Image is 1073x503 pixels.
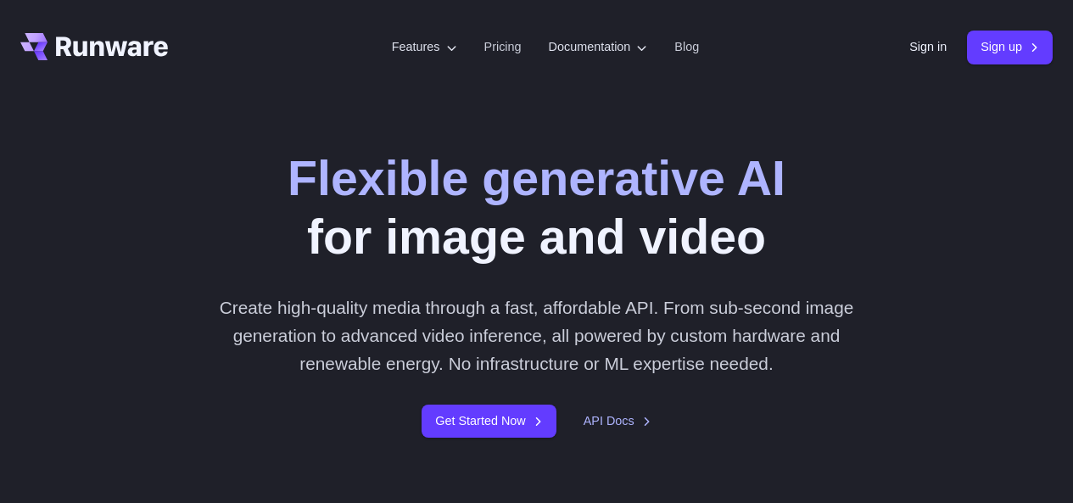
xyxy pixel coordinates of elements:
[288,151,785,205] strong: Flexible generative AI
[422,405,556,438] a: Get Started Now
[549,37,648,57] label: Documentation
[967,31,1053,64] a: Sign up
[484,37,522,57] a: Pricing
[909,37,947,57] a: Sign in
[20,33,168,60] a: Go to /
[206,293,867,378] p: Create high-quality media through a fast, affordable API. From sub-second image generation to adv...
[584,411,651,431] a: API Docs
[288,149,785,266] h1: for image and video
[392,37,457,57] label: Features
[674,37,699,57] a: Blog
